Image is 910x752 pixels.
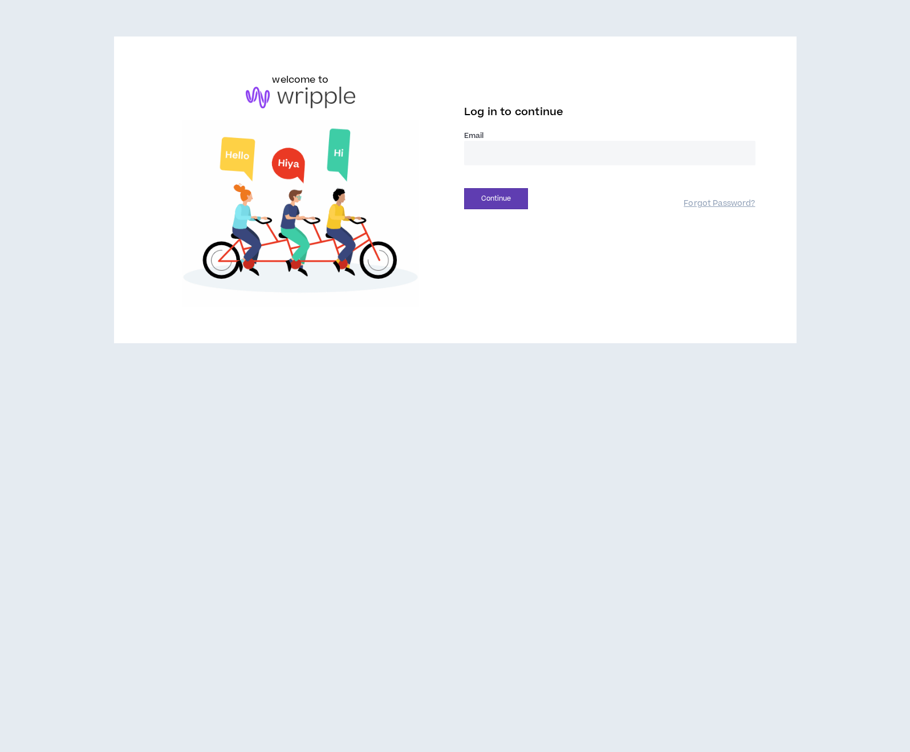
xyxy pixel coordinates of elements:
img: Welcome to Wripple [155,120,446,307]
label: Email [464,131,755,141]
span: Log in to continue [464,105,563,119]
a: Forgot Password? [684,198,755,209]
button: Continue [464,188,528,209]
h6: welcome to [272,73,328,87]
img: logo-brand.png [246,87,355,108]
